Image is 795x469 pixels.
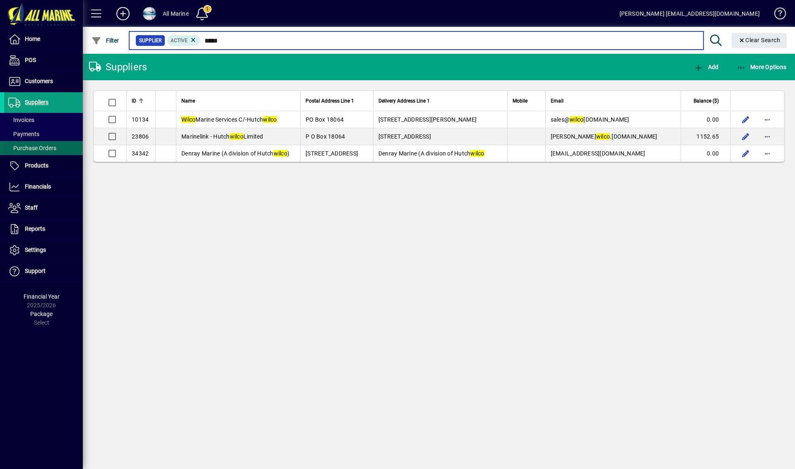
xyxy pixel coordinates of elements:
[551,150,646,157] span: [EMAIL_ADDRESS][DOMAIN_NAME]
[274,150,287,157] em: wilco
[181,116,195,123] em: Wilco
[4,156,83,176] a: Products
[4,71,83,92] a: Customers
[4,240,83,261] a: Settings
[25,57,36,63] span: POS
[4,219,83,239] a: Reports
[736,64,787,70] span: More Options
[8,131,39,137] span: Payments
[139,36,161,45] span: Supplier
[181,133,263,140] span: Marinelink - Hutch Limited
[8,117,34,123] span: Invoices
[551,96,564,105] span: Email
[378,150,484,157] span: Denray Marine (A division of Hutch
[132,116,149,123] span: 10134
[89,60,147,74] div: Suppliers
[738,37,781,43] span: Clear Search
[25,99,48,105] span: Suppliers
[694,64,718,70] span: Add
[25,183,51,190] span: Financials
[230,133,243,140] em: wilco
[596,133,610,140] em: wilco
[761,147,774,160] button: More options
[551,96,676,105] div: Email
[761,130,774,143] button: More options
[570,116,583,123] em: wilco
[513,96,540,105] div: Mobile
[25,162,48,169] span: Products
[181,96,295,105] div: Name
[739,130,752,143] button: Edit
[378,133,431,140] span: [STREET_ADDRESS]
[132,133,149,140] span: 23806
[263,116,277,123] em: wilco
[681,111,730,128] td: 0.00
[163,7,189,20] div: All Marine
[4,141,83,155] a: Purchase Orders
[171,38,188,43] span: Active
[686,96,726,105] div: Balance ($)
[739,113,752,126] button: Edit
[167,35,200,46] mat-chip: Activation Status: Active
[25,225,45,232] span: Reports
[732,33,787,48] button: Clear
[734,60,789,74] button: More Options
[4,261,83,282] a: Support
[694,96,719,105] span: Balance ($)
[181,116,277,123] span: Marine Services C/-Hutch
[691,60,720,74] button: Add
[181,150,289,157] span: Denray Marine (A division of Hutch )
[470,150,484,157] em: wilco
[681,128,730,145] td: 1152.65
[92,37,119,44] span: Filter
[136,6,163,21] button: Profile
[132,96,150,105] div: ID
[768,2,785,29] a: Knowledge Base
[4,29,83,50] a: Home
[25,36,40,42] span: Home
[551,133,658,140] span: [PERSON_NAME] .[DOMAIN_NAME]
[25,246,46,253] span: Settings
[306,116,344,123] span: PO Box 18064
[4,50,83,71] a: POS
[25,204,38,211] span: Staff
[4,198,83,218] a: Staff
[24,293,60,300] span: Financial Year
[306,96,354,105] span: Postal Address Line 1
[551,116,629,123] span: sales@ [DOMAIN_NAME]
[30,311,53,317] span: Package
[8,145,56,151] span: Purchase Orders
[25,268,46,274] span: Support
[4,127,83,141] a: Payments
[739,147,752,160] button: Edit
[181,96,195,105] span: Name
[89,33,121,48] button: Filter
[4,177,83,197] a: Financials
[132,96,136,105] span: ID
[378,116,477,123] span: [STREET_ADDRESS][PERSON_NAME]
[681,145,730,162] td: 0.00
[378,96,430,105] span: Delivery Address Line 1
[110,6,136,21] button: Add
[513,96,528,105] span: Mobile
[132,150,149,157] span: 34342
[619,7,760,20] div: [PERSON_NAME] [EMAIL_ADDRESS][DOMAIN_NAME]
[25,78,53,84] span: Customers
[4,113,83,127] a: Invoices
[761,113,774,126] button: More options
[306,133,345,140] span: P O Box 18064
[306,150,358,157] span: [STREET_ADDRESS]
